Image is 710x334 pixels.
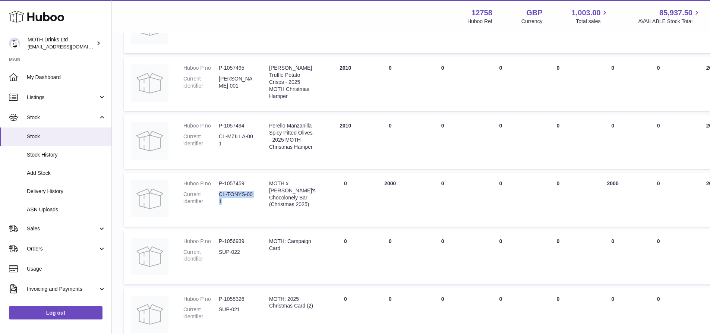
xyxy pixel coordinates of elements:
[467,18,492,25] div: Huboo Ref
[183,180,219,187] dt: Huboo P no
[183,191,219,205] dt: Current identifier
[269,238,316,252] div: MOTH: Campaign Card
[638,115,679,169] td: 0
[526,8,542,18] strong: GBP
[269,64,316,100] div: [PERSON_NAME] Truffle Potato Crisps - 2025 MOTH Christmas Hamper
[473,173,529,227] td: 0
[27,94,98,101] span: Listings
[269,122,316,151] div: Perello Manzanilla Spicy Pitted Olives - 2025 MOTH Christmas Hamper
[556,123,559,129] span: 0
[556,65,559,71] span: 0
[473,57,529,111] td: 0
[638,18,701,25] span: AVAILABLE Stock Total
[219,180,254,187] dd: P-1057459
[27,170,106,177] span: Add Stock
[638,230,679,284] td: 0
[27,188,106,195] span: Delivery History
[27,265,106,272] span: Usage
[183,75,219,89] dt: Current identifier
[587,173,638,227] td: 2000
[556,238,559,244] span: 0
[556,296,559,302] span: 0
[638,57,679,111] td: 0
[183,238,219,245] dt: Huboo P no
[183,296,219,303] dt: Huboo P no
[219,191,254,205] dd: CL-TONYS-001
[368,230,413,284] td: 0
[473,115,529,169] td: 0
[131,180,168,217] img: product image
[131,122,168,160] img: product image
[219,75,254,89] dd: [PERSON_NAME]-001
[27,74,106,81] span: My Dashboard
[183,249,219,263] dt: Current identifier
[368,173,413,227] td: 2000
[27,245,98,252] span: Orders
[556,180,559,186] span: 0
[659,8,692,18] span: 85,937.50
[219,133,254,147] dd: CL-MZILLA-001
[471,8,492,18] strong: 12758
[323,57,368,111] td: 2010
[27,206,106,213] span: ASN Uploads
[269,180,316,208] div: MOTH x [PERSON_NAME]'s Chocolonely Bar (Christmas 2025)
[27,114,98,121] span: Stock
[27,286,98,293] span: Invoicing and Payments
[368,115,413,169] td: 0
[576,18,609,25] span: Total sales
[131,296,168,333] img: product image
[413,173,473,227] td: 0
[323,173,368,227] td: 0
[368,57,413,111] td: 0
[27,133,106,140] span: Stock
[28,36,95,50] div: MOTH Drinks Ltd
[183,306,219,320] dt: Current identifier
[219,238,254,245] dd: P-1056939
[323,230,368,284] td: 0
[473,230,529,284] td: 0
[183,122,219,129] dt: Huboo P no
[9,306,102,319] a: Log out
[219,306,254,320] dd: SUP-021
[27,151,106,158] span: Stock History
[572,8,601,18] span: 1,003.00
[183,133,219,147] dt: Current identifier
[219,249,254,263] dd: SUP-022
[587,115,638,169] td: 0
[9,38,20,49] img: orders@mothdrinks.com
[219,296,254,303] dd: P-1055326
[638,173,679,227] td: 0
[27,225,98,232] span: Sales
[183,64,219,72] dt: Huboo P no
[219,64,254,72] dd: P-1057495
[638,8,701,25] a: 85,937.50 AVAILABLE Stock Total
[219,122,254,129] dd: P-1057494
[587,57,638,111] td: 0
[413,57,473,111] td: 0
[413,230,473,284] td: 0
[413,115,473,169] td: 0
[323,115,368,169] td: 2010
[572,8,609,25] a: 1,003.00 Total sales
[131,238,168,275] img: product image
[269,296,316,310] div: MOTH: 2025 Christmas Card (2)
[131,64,168,102] img: product image
[28,44,110,50] span: [EMAIL_ADDRESS][DOMAIN_NAME]
[521,18,543,25] div: Currency
[587,230,638,284] td: 0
